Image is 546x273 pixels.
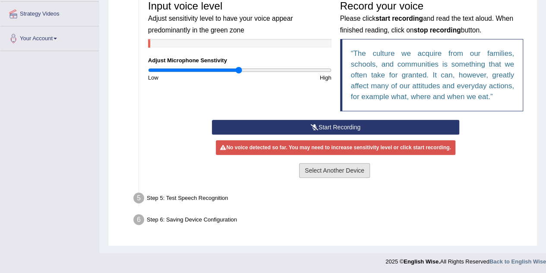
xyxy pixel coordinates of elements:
div: Step 5: Test Speech Recognition [129,190,533,209]
small: Adjust sensitivity level to have your voice appear predominantly in the green zone [148,15,293,33]
a: Back to English Wise [489,258,546,265]
div: High [240,74,335,82]
a: Your Account [0,26,99,48]
button: Select Another Device [299,163,370,178]
div: Low [144,74,240,82]
button: Start Recording [212,120,459,135]
h3: Input voice level [148,0,331,35]
div: Step 6: Saving Device Configuration [129,212,533,231]
a: Strategy Videos [0,2,99,23]
q: The culture we acquire from our families, schools, and communities is something that we often tak... [351,49,514,101]
b: start recording [376,15,423,22]
small: Please click and read the text aloud. When finished reading, click on button. [340,15,513,33]
b: stop recording [413,26,461,34]
label: Adjust Microphone Senstivity [148,56,227,64]
div: 2025 © All Rights Reserved [385,253,546,266]
h3: Record your voice [340,0,524,35]
strong: English Wise. [404,258,440,265]
div: No voice detected so far. You may need to increase sensitivity level or click start recording. [216,140,455,155]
